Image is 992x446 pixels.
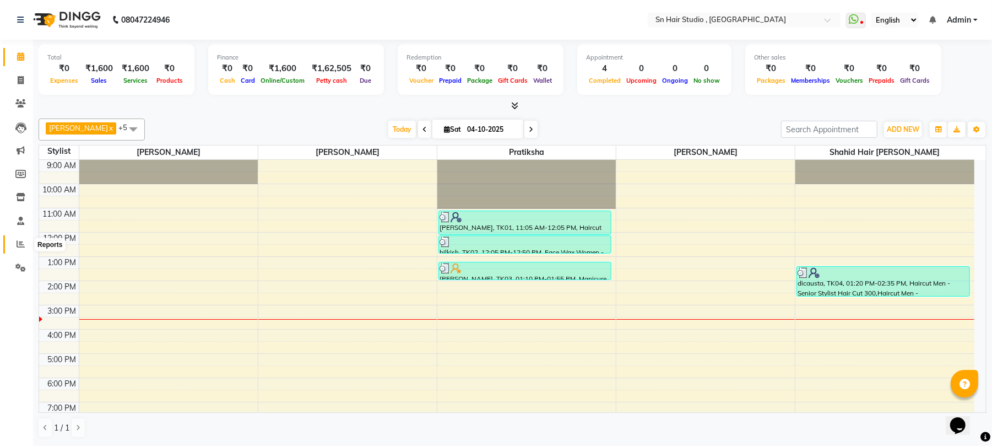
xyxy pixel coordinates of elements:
span: Products [154,77,186,84]
span: [PERSON_NAME] [49,123,108,132]
span: Voucher [406,77,436,84]
div: ₹0 [530,62,555,75]
span: shahid hair [PERSON_NAME] [795,146,974,159]
div: 9:00 AM [45,160,79,171]
span: Card [238,77,258,84]
button: ADD NEW [884,122,922,137]
span: pratiksha [437,146,616,159]
span: Sat [441,125,464,133]
img: logo [28,4,104,35]
div: Appointment [586,53,723,62]
div: ₹0 [897,62,933,75]
div: ₹0 [464,62,495,75]
div: ₹0 [788,62,833,75]
span: Vouchers [833,77,866,84]
div: bilkish, TK02, 12:05 PM-12:50 PM, Face Wax Women -Face Wax,Threading Women -Eyebrows/Forehead/Chi... [439,236,611,253]
span: Package [464,77,495,84]
div: 10:00 AM [41,184,79,196]
span: Gift Cards [897,77,933,84]
div: ₹0 [866,62,897,75]
div: Redemption [406,53,555,62]
div: Stylist [39,146,79,157]
span: Services [121,77,150,84]
span: Petty cash [313,77,350,84]
div: ₹0 [47,62,81,75]
a: x [108,123,113,132]
span: 1 / 1 [54,422,69,434]
div: ₹0 [495,62,530,75]
span: Expenses [47,77,81,84]
div: 7:00 PM [46,402,79,414]
span: Memberships [788,77,833,84]
div: ₹1,600 [81,62,117,75]
input: 2025-10-04 [464,121,519,138]
span: Prepaid [436,77,464,84]
span: +5 [118,123,135,132]
span: Wallet [530,77,555,84]
span: Gift Cards [495,77,530,84]
span: Sales [89,77,110,84]
span: Completed [586,77,624,84]
div: Total [47,53,186,62]
div: 6:00 PM [46,378,79,390]
span: Prepaids [866,77,897,84]
span: Cash [217,77,238,84]
div: 11:00 AM [41,208,79,220]
span: Today [388,121,416,138]
iframe: chat widget [946,402,981,435]
div: ₹1,600 [258,62,307,75]
span: Admin [947,14,971,26]
div: 4 [586,62,624,75]
span: No show [691,77,723,84]
span: Online/Custom [258,77,307,84]
div: [PERSON_NAME], TK03, 01:10 PM-01:55 PM, Manicure, Pedicure Women -Classic Pedicure [439,262,611,280]
div: ₹0 [154,62,186,75]
div: 2:00 PM [46,281,79,293]
b: 08047224946 [121,4,170,35]
div: Other sales [754,53,933,62]
div: 0 [659,62,691,75]
div: 0 [624,62,659,75]
div: dicausta, TK04, 01:20 PM-02:35 PM, Haircut Men -Senior Stylist Hair Cut 300,Haircut Men -[PERSON_... [797,267,969,296]
div: ₹0 [833,62,866,75]
div: ₹1,600 [117,62,154,75]
span: [PERSON_NAME] [616,146,795,159]
span: Packages [754,77,788,84]
div: ₹0 [356,62,375,75]
div: 1:00 PM [46,257,79,268]
div: ₹0 [238,62,258,75]
div: Reports [35,238,65,251]
div: ₹0 [217,62,238,75]
span: Upcoming [624,77,659,84]
span: [PERSON_NAME] [258,146,437,159]
span: [PERSON_NAME] [79,146,258,159]
div: 4:00 PM [46,330,79,341]
div: 5:00 PM [46,354,79,366]
div: 0 [691,62,723,75]
div: ₹0 [436,62,464,75]
div: ₹1,62,505 [307,62,356,75]
span: Ongoing [659,77,691,84]
div: [PERSON_NAME], TK01, 11:05 AM-12:05 PM, Haircut Women -Girls Wash (Under 12 yrs) [439,211,611,234]
input: Search Appointment [781,121,877,138]
div: ₹0 [754,62,788,75]
div: 3:00 PM [46,305,79,317]
div: ₹0 [406,62,436,75]
div: Finance [217,53,375,62]
div: 12:00 PM [41,233,79,244]
span: Due [357,77,374,84]
span: ADD NEW [887,125,919,133]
